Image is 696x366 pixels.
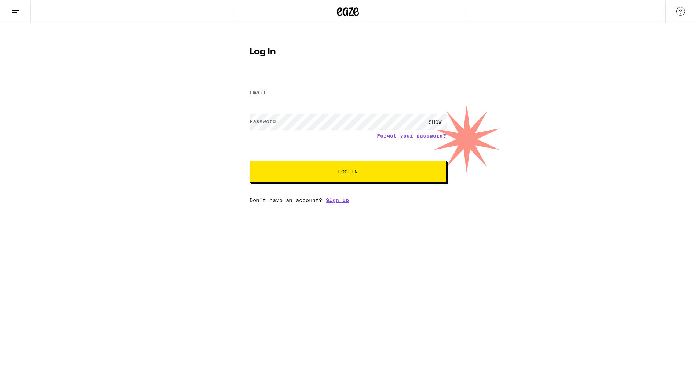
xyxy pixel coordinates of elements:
label: Password [250,118,276,124]
input: Email [250,85,447,101]
button: Log In [250,161,447,183]
span: Hi. Need any help? [4,5,53,11]
h1: Log In [250,48,447,56]
label: Email [250,89,266,95]
a: Forgot your password? [377,133,447,139]
div: SHOW [424,114,447,130]
span: Log In [338,169,358,174]
a: Sign up [326,197,349,203]
div: Don't have an account? [250,197,447,203]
